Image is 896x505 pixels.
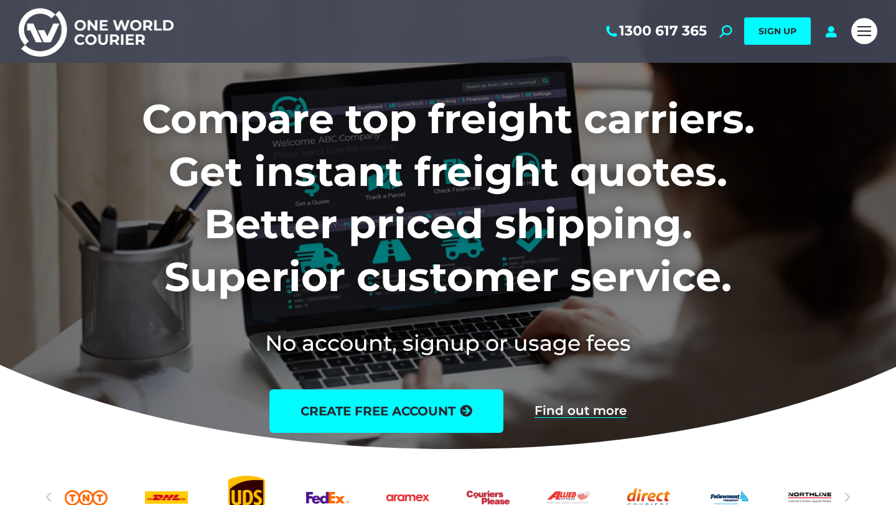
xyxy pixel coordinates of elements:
a: SIGN UP [744,17,811,45]
a: Find out more [534,404,627,418]
h1: Compare top freight carriers. Get instant freight quotes. Better priced shipping. Superior custom... [60,93,837,303]
img: One World Courier [19,6,174,57]
a: create free account [269,389,503,433]
span: SIGN UP [758,25,796,37]
a: 1300 617 365 [604,23,707,39]
h2: No account, signup or usage fees [60,328,837,358]
a: Mobile menu icon [851,18,877,44]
